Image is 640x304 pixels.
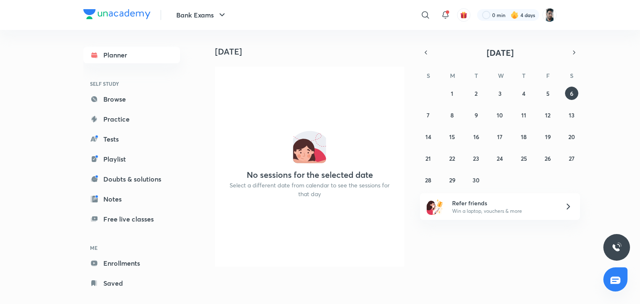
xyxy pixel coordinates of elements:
a: Planner [83,47,180,63]
button: September 22, 2025 [445,152,459,165]
a: Tests [83,131,180,147]
button: September 25, 2025 [517,152,530,165]
abbr: Friday [546,72,550,80]
abbr: September 3, 2025 [498,90,502,97]
button: September 12, 2025 [541,108,555,122]
a: Browse [83,91,180,107]
button: September 19, 2025 [541,130,555,143]
img: ttu [612,242,622,252]
abbr: September 18, 2025 [521,133,527,141]
button: September 20, 2025 [565,130,578,143]
button: September 23, 2025 [470,152,483,165]
button: September 17, 2025 [493,130,507,143]
abbr: Saturday [570,72,573,80]
img: avatar [460,11,467,19]
h6: Refer friends [452,199,555,207]
h6: ME [83,241,180,255]
button: September 24, 2025 [493,152,507,165]
abbr: September 14, 2025 [425,133,431,141]
abbr: September 19, 2025 [545,133,551,141]
span: [DATE] [487,47,514,58]
abbr: September 4, 2025 [522,90,525,97]
button: September 5, 2025 [541,87,555,100]
button: September 18, 2025 [517,130,530,143]
abbr: Monday [450,72,455,80]
abbr: September 11, 2025 [521,111,526,119]
p: Select a different date from calendar to see the sessions for that day [225,181,394,198]
button: September 28, 2025 [422,173,435,187]
abbr: September 26, 2025 [545,154,551,162]
button: September 16, 2025 [470,130,483,143]
abbr: September 24, 2025 [497,154,503,162]
abbr: Thursday [522,72,525,80]
abbr: Tuesday [475,72,478,80]
a: Enrollments [83,255,180,272]
a: Company Logo [83,9,150,21]
a: Practice [83,111,180,127]
button: September 9, 2025 [470,108,483,122]
button: September 3, 2025 [493,87,507,100]
button: September 2, 2025 [470,87,483,100]
img: Snehasish Das [542,8,557,22]
abbr: September 17, 2025 [497,133,502,141]
button: September 30, 2025 [470,173,483,187]
abbr: September 10, 2025 [497,111,503,119]
abbr: September 25, 2025 [521,154,527,162]
p: Win a laptop, vouchers & more [452,207,555,215]
button: avatar [457,8,470,22]
button: September 13, 2025 [565,108,578,122]
abbr: September 30, 2025 [472,176,480,184]
abbr: September 2, 2025 [475,90,477,97]
button: Bank Exams [171,7,232,23]
button: September 15, 2025 [445,130,459,143]
abbr: September 23, 2025 [473,154,479,162]
abbr: September 1, 2025 [451,90,453,97]
abbr: September 5, 2025 [546,90,550,97]
button: September 8, 2025 [445,108,459,122]
abbr: Wednesday [498,72,504,80]
abbr: September 22, 2025 [449,154,455,162]
button: September 6, 2025 [565,87,578,100]
button: September 10, 2025 [493,108,507,122]
abbr: Sunday [427,72,430,80]
a: Free live classes [83,211,180,227]
abbr: September 12, 2025 [545,111,550,119]
abbr: September 28, 2025 [425,176,431,184]
abbr: September 8, 2025 [450,111,454,119]
img: Company Logo [83,9,150,19]
abbr: September 27, 2025 [569,154,575,162]
button: September 27, 2025 [565,152,578,165]
h6: SELF STUDY [83,77,180,91]
button: September 14, 2025 [422,130,435,143]
h4: [DATE] [215,47,411,57]
img: streak [510,11,519,19]
a: Playlist [83,151,180,167]
button: September 7, 2025 [422,108,435,122]
abbr: September 20, 2025 [568,133,575,141]
abbr: September 7, 2025 [427,111,430,119]
abbr: September 9, 2025 [475,111,478,119]
abbr: September 13, 2025 [569,111,575,119]
a: Notes [83,191,180,207]
a: Saved [83,275,180,292]
button: September 29, 2025 [445,173,459,187]
button: September 4, 2025 [517,87,530,100]
button: September 21, 2025 [422,152,435,165]
img: referral [427,198,443,215]
abbr: September 6, 2025 [570,90,573,97]
button: [DATE] [432,47,568,58]
button: September 1, 2025 [445,87,459,100]
abbr: September 29, 2025 [449,176,455,184]
abbr: September 15, 2025 [449,133,455,141]
button: September 26, 2025 [541,152,555,165]
img: No events [293,130,326,163]
a: Doubts & solutions [83,171,180,187]
abbr: September 21, 2025 [425,154,431,162]
h4: No sessions for the selected date [247,170,373,180]
abbr: September 16, 2025 [473,133,479,141]
button: September 11, 2025 [517,108,530,122]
